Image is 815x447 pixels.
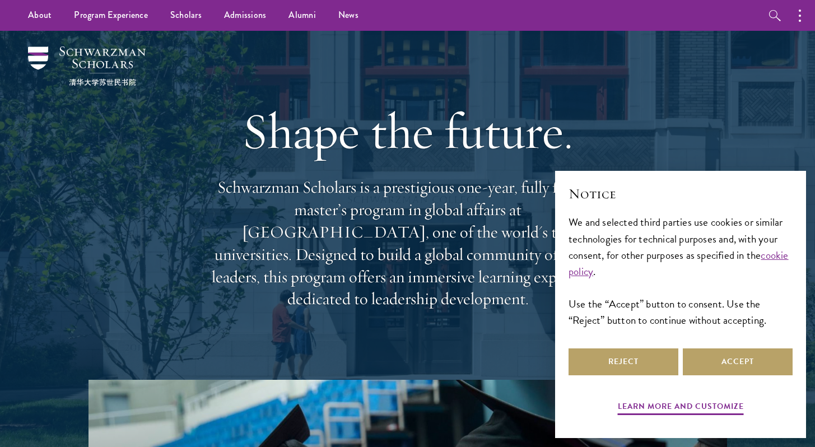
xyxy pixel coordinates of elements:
div: We and selected third parties use cookies or similar technologies for technical purposes and, wit... [569,214,793,328]
a: cookie policy [569,247,789,280]
h2: Notice [569,184,793,203]
button: Accept [683,348,793,375]
img: Schwarzman Scholars [28,46,146,86]
h1: Shape the future. [206,100,609,162]
button: Reject [569,348,678,375]
button: Learn more and customize [618,399,744,417]
p: Schwarzman Scholars is a prestigious one-year, fully funded master’s program in global affairs at... [206,176,609,310]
